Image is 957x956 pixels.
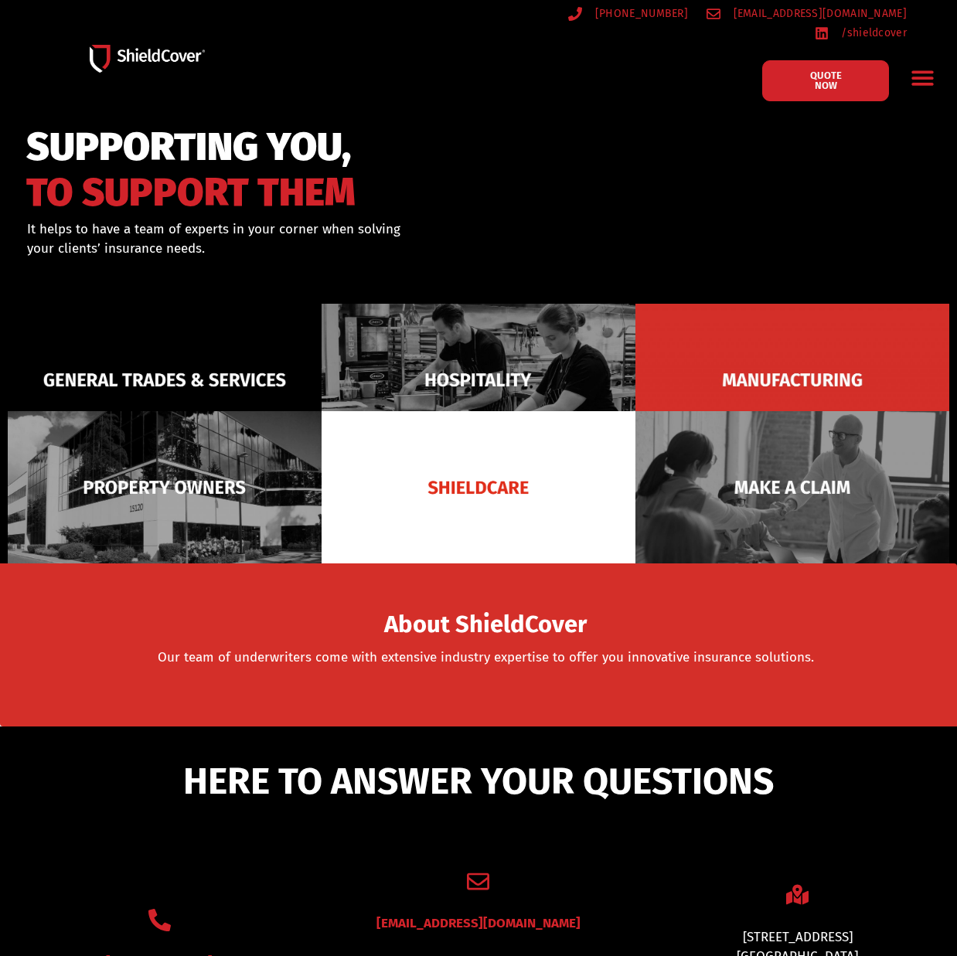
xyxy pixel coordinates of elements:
span: [EMAIL_ADDRESS][DOMAIN_NAME] [730,4,907,23]
a: Our team of underwriters come with extensive industry expertise to offer you innovative insurance... [158,649,814,665]
a: /shieldcover [815,23,907,43]
img: Shield-Cover-Underwriting-Australia-logo-full [90,45,205,73]
div: Menu Toggle [904,60,941,96]
a: About ShieldCover [384,620,587,635]
span: QUOTE NOW [799,70,852,90]
h5: HERE TO ANSWER YOUR QUESTIONS [144,763,814,800]
a: [PHONE_NUMBER] [568,4,688,23]
p: your clients’ insurance needs. [27,239,538,259]
span: /shieldcover [837,23,907,43]
div: It helps to have a team of experts in your corner when solving [27,219,538,259]
a: [EMAIL_ADDRESS][DOMAIN_NAME] [376,915,581,931]
span: SUPPORTING YOU, [26,131,356,163]
span: [PHONE_NUMBER] [591,4,688,23]
span: About ShieldCover [384,615,587,634]
a: QUOTE NOW [762,60,889,101]
a: [EMAIL_ADDRESS][DOMAIN_NAME] [707,4,907,23]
